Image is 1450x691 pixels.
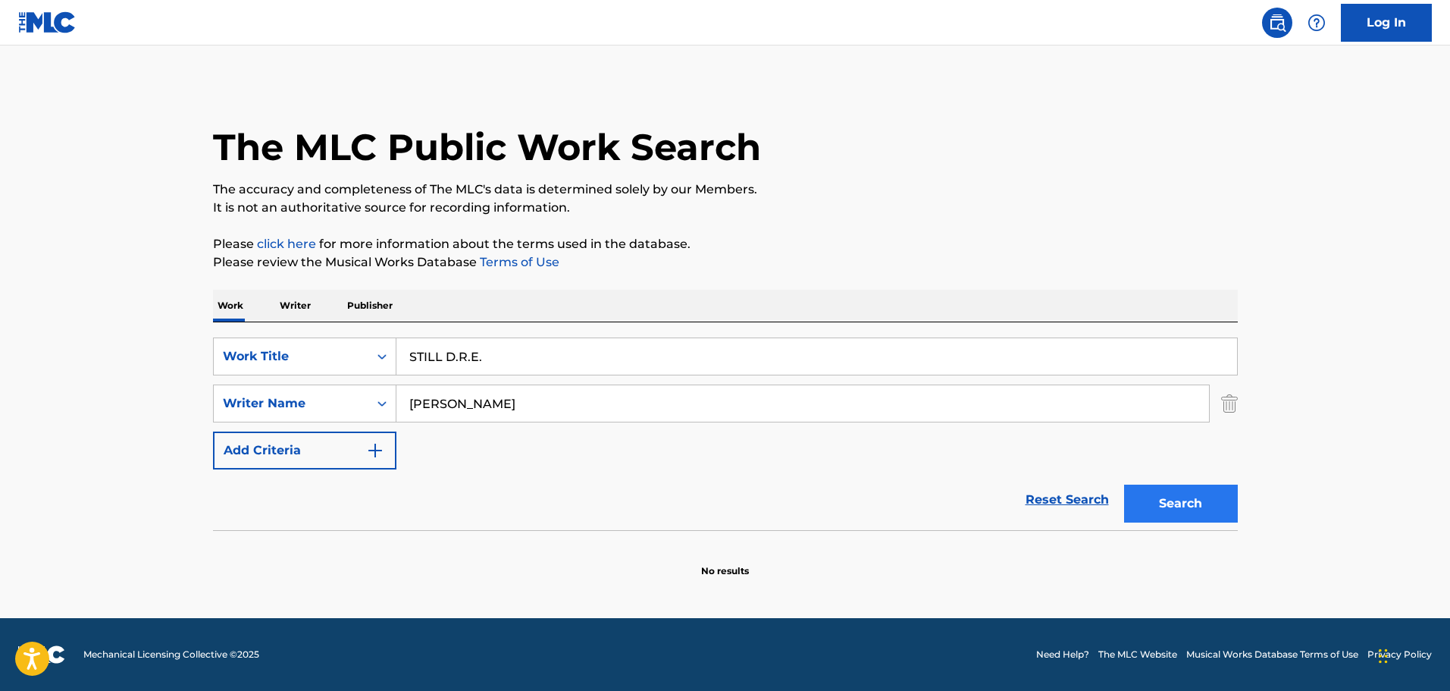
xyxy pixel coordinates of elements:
button: Add Criteria [213,432,396,470]
iframe: Chat Widget [1374,618,1450,691]
div: Writer Name [223,394,359,413]
p: Please for more information about the terms used in the database. [213,235,1238,253]
a: Need Help? [1036,648,1089,661]
a: Log In [1341,4,1432,42]
form: Search Form [213,338,1238,530]
a: click here [257,237,316,251]
a: Musical Works Database Terms of Use [1186,648,1358,661]
img: logo [18,645,65,664]
p: Publisher [343,290,397,322]
a: Terms of Use [477,255,559,269]
button: Search [1124,485,1238,523]
p: Writer [275,290,315,322]
img: search [1268,14,1286,32]
a: The MLC Website [1098,648,1177,661]
img: MLC Logo [18,11,77,33]
h1: The MLC Public Work Search [213,124,761,170]
p: Work [213,290,248,322]
p: It is not an authoritative source for recording information. [213,199,1238,217]
a: Privacy Policy [1367,648,1432,661]
span: Mechanical Licensing Collective © 2025 [83,648,259,661]
img: Delete Criterion [1221,385,1238,422]
p: Please review the Musical Works Database [213,253,1238,272]
p: No results [701,546,749,578]
a: Public Search [1262,8,1292,38]
a: Reset Search [1018,483,1116,517]
img: 9d2ae6d4665cec9f34b9.svg [366,441,384,460]
div: Drag [1379,633,1388,679]
img: help [1308,14,1326,32]
div: Work Title [223,347,359,366]
p: The accuracy and completeness of The MLC's data is determined solely by our Members. [213,181,1238,199]
div: Help [1301,8,1332,38]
